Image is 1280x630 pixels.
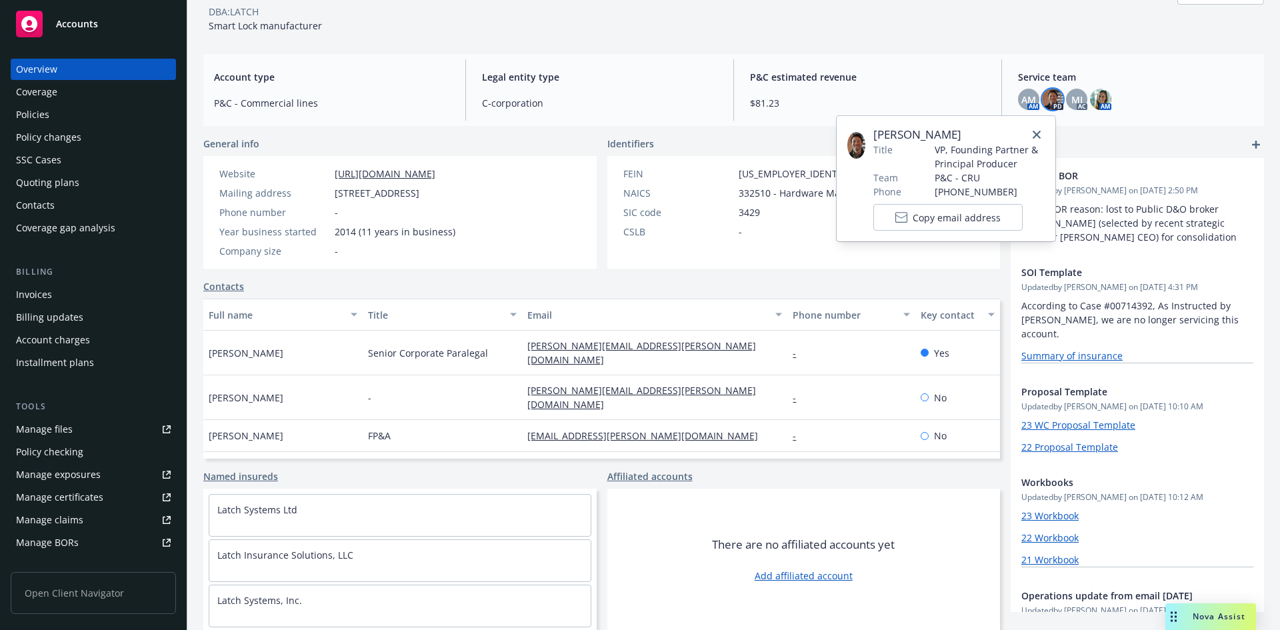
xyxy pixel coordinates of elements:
div: WorkbooksUpdatedby [PERSON_NAME] on [DATE] 10:12 AM23 Workbook22 Workbook21 Workbook [1011,465,1264,578]
div: Manage certificates [16,487,103,508]
button: Phone number [787,299,915,331]
a: Accounts [11,5,176,43]
div: DBA: LATCH [209,5,259,19]
div: Mailing address [219,186,329,200]
div: Phone number [219,205,329,219]
a: Manage certificates [11,487,176,508]
a: Contacts [203,279,244,293]
span: [PERSON_NAME] [209,346,283,360]
div: Lost on BORUpdatedby [PERSON_NAME] on [DATE] 2:50 PMLatch BOR reason: lost to Public D&O broker [... [1011,158,1264,255]
button: Nova Assist [1165,603,1256,630]
span: - [335,205,338,219]
div: Proposal TemplateUpdatedby [PERSON_NAME] on [DATE] 10:10 AM23 WC Proposal Template22 Proposal Tem... [1011,374,1264,465]
a: Coverage gap analysis [11,217,176,239]
div: Billing updates [16,307,83,328]
a: - [793,347,807,359]
div: Account charges [16,329,90,351]
span: AM [1021,93,1036,107]
div: Company size [219,244,329,258]
a: Named insureds [203,469,278,483]
span: No [934,429,947,443]
div: Invoices [16,284,52,305]
a: Policies [11,104,176,125]
a: Affiliated accounts [607,469,693,483]
span: - [368,391,371,405]
div: Policies [16,104,49,125]
button: Email [522,299,787,331]
span: [PERSON_NAME] [873,127,1045,143]
span: Operations update from email [DATE] [1021,589,1219,603]
a: - [793,429,807,442]
span: Updated by [PERSON_NAME] on [DATE] 4:31 PM [1021,281,1253,293]
div: Key contact [921,308,980,322]
span: Service team [1018,70,1253,84]
a: Latch Systems Ltd [217,503,297,516]
p: According to Case #00714392, As Instructed by [PERSON_NAME], we are no longer servicing this acco... [1021,299,1253,341]
div: Summary of insurance [16,555,117,576]
a: 22 Workbook [1021,531,1079,544]
a: [URL][DOMAIN_NAME] [335,167,435,180]
div: Contacts [16,195,55,216]
span: FP&A [368,429,391,443]
a: add [1248,137,1264,153]
div: Billing [11,265,176,279]
div: Website [219,167,329,181]
span: P&C estimated revenue [750,70,985,84]
span: - [335,244,338,258]
div: Policy changes [16,127,81,148]
span: Open Client Navigator [11,572,176,614]
div: FEIN [623,167,733,181]
div: Manage claims [16,509,83,531]
a: Summary of insurance [1021,349,1123,362]
a: Policy changes [11,127,176,148]
a: Account charges [11,329,176,351]
a: Contacts [11,195,176,216]
span: Nova Assist [1193,611,1245,622]
span: [PERSON_NAME] [209,429,283,443]
span: [PHONE_NUMBER] [935,185,1045,199]
span: Team [873,171,898,185]
span: Updated by [PERSON_NAME] on [DATE] 3:04 PM [1021,605,1253,617]
a: - [793,391,807,404]
div: NAICS [623,186,733,200]
a: close [1029,127,1045,143]
a: 21 Workbook [1021,553,1079,566]
a: SSC Cases [11,149,176,171]
img: employee photo [847,132,865,159]
span: C-corporation [482,96,717,110]
button: Title [363,299,522,331]
span: MJ [1071,93,1083,107]
span: 3429 [739,205,760,219]
span: There are no affiliated accounts yet [712,537,895,553]
span: Title [873,143,893,157]
div: Year business started [219,225,329,239]
div: SSC Cases [16,149,61,171]
a: Manage exposures [11,464,176,485]
img: photo [1090,89,1111,110]
div: Full name [209,308,343,322]
button: Key contact [915,299,1000,331]
div: SOI TemplateUpdatedby [PERSON_NAME] on [DATE] 4:31 PMAccording to Case #00714392, As Instructed b... [1011,255,1264,374]
div: Quoting plans [16,172,79,193]
div: Coverage gap analysis [16,217,115,239]
a: 22 Proposal Template [1021,441,1118,453]
span: Phone [873,185,901,199]
span: Identifiers [607,137,654,151]
a: Latch Systems, Inc. [217,594,302,607]
div: Coverage [16,81,57,103]
a: Invoices [11,284,176,305]
span: Senior Corporate Paralegal [368,346,488,360]
span: Yes [934,346,949,360]
div: SIC code [623,205,733,219]
a: 23 WC Proposal Template [1021,419,1135,431]
span: Workbooks [1021,475,1219,489]
div: Manage files [16,419,73,440]
a: Overview [11,59,176,80]
button: Copy email address [873,204,1023,231]
span: VP, Founding Partner & Principal Producer [935,143,1045,171]
a: Latch Insurance Solutions, LLC [217,549,353,561]
div: Policy checking [16,441,83,463]
span: Copy email address [913,211,1001,225]
div: Title [368,308,502,322]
